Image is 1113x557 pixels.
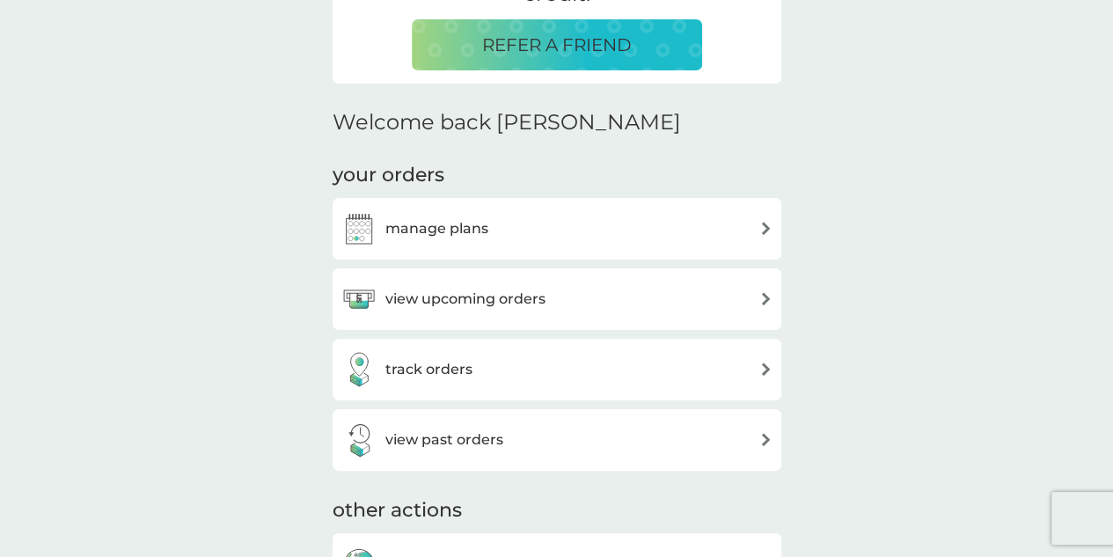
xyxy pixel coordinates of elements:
[385,288,546,311] h3: view upcoming orders
[385,358,472,381] h3: track orders
[759,433,773,446] img: arrow right
[412,19,702,70] button: REFER A FRIEND
[482,31,632,59] p: REFER A FRIEND
[385,217,488,240] h3: manage plans
[333,497,462,524] h3: other actions
[759,292,773,305] img: arrow right
[759,363,773,376] img: arrow right
[759,222,773,235] img: arrow right
[385,429,503,451] h3: view past orders
[333,162,444,189] h3: your orders
[333,110,681,136] h2: Welcome back [PERSON_NAME]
